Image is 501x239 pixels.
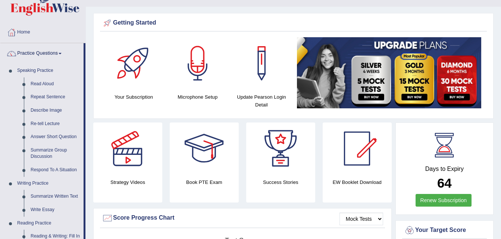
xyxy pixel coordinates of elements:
[27,130,84,144] a: Answer Short Question
[27,117,84,131] a: Re-tell Lecture
[14,177,84,190] a: Writing Practice
[27,163,84,177] a: Respond To A Situation
[170,178,239,186] h4: Book PTE Exam
[416,194,472,207] a: Renew Subscription
[27,144,84,163] a: Summarize Group Discussion
[0,43,84,62] a: Practice Questions
[404,225,485,236] div: Your Target Score
[102,17,485,29] div: Getting Started
[323,178,392,186] h4: EW Booklet Download
[93,178,162,186] h4: Strategy Videos
[27,190,84,203] a: Summarize Written Text
[437,176,452,190] b: 64
[246,178,315,186] h4: Success Stories
[14,217,84,230] a: Reading Practice
[27,90,84,104] a: Repeat Sentence
[233,93,289,109] h4: Update Pearson Login Detail
[0,22,85,41] a: Home
[27,203,84,217] a: Write Essay
[169,93,226,101] h4: Microphone Setup
[297,37,481,108] img: small5.jpg
[14,64,84,77] a: Speaking Practice
[27,77,84,91] a: Read Aloud
[106,93,162,101] h4: Your Subscription
[404,166,485,172] h4: Days to Expiry
[102,213,383,224] div: Score Progress Chart
[27,104,84,117] a: Describe Image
